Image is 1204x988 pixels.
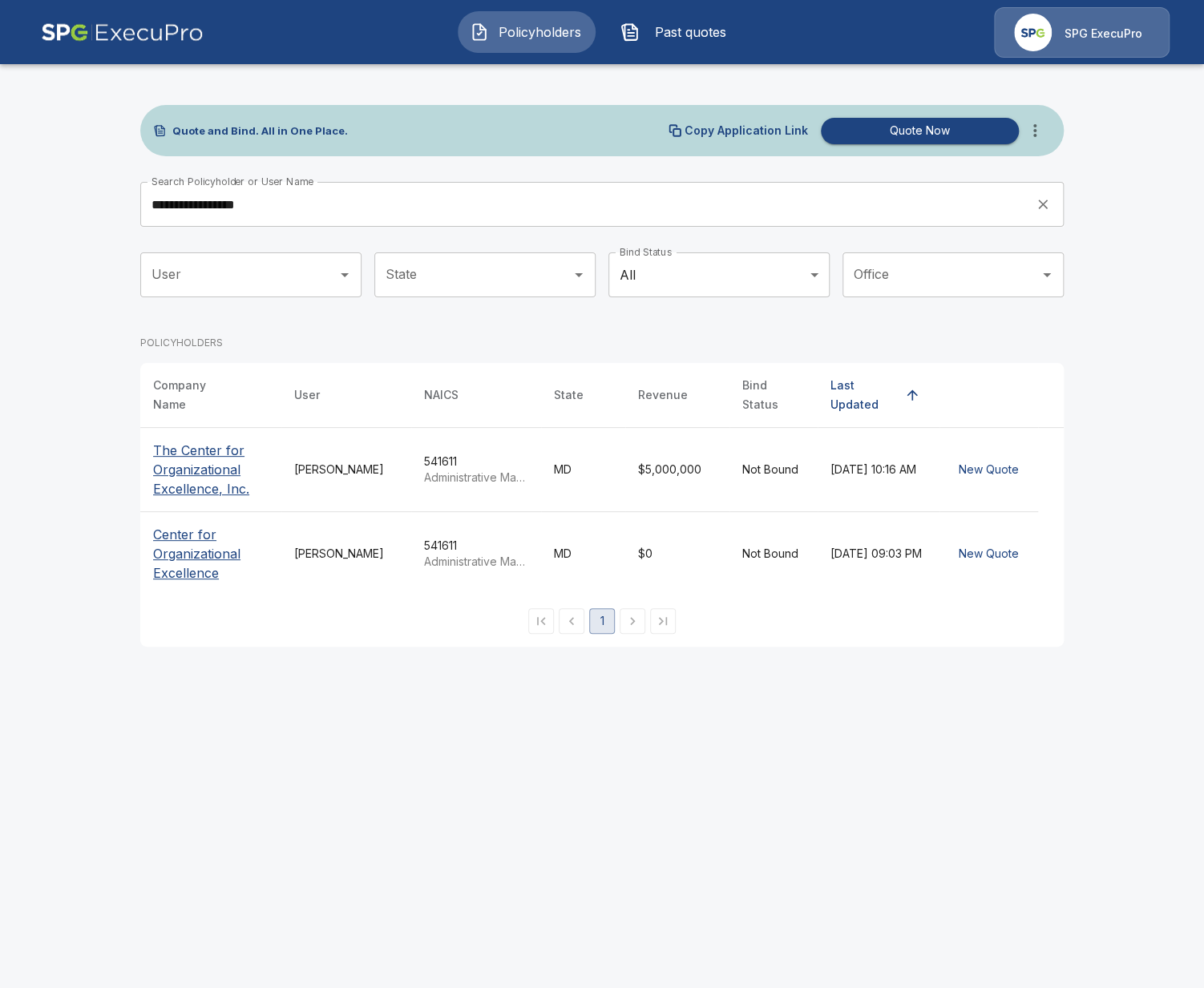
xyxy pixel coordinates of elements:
[625,428,729,512] td: $5,000,000
[589,608,615,634] button: page 1
[1031,192,1055,216] button: clear search
[821,118,1019,144] button: Quote Now
[1014,14,1052,51] img: Agency Icon
[1065,26,1142,42] p: SPG ExecuPro
[470,22,489,42] img: Policyholders Icon
[424,454,528,486] div: 541611
[646,22,734,42] span: Past quotes
[526,608,678,634] nav: pagination navigation
[424,538,528,570] div: 541611
[424,470,528,486] p: Administrative Management and General Management Consulting Services
[140,363,1064,595] table: simple table
[1019,115,1051,147] button: more
[554,385,584,405] div: State
[294,546,398,562] div: [PERSON_NAME]
[424,385,459,405] div: NAICS
[140,336,223,350] p: POLICYHOLDERS
[625,512,729,596] td: $0
[814,118,1019,144] a: Quote Now
[333,264,356,286] button: Open
[729,363,818,428] th: Bind Status
[994,7,1170,58] a: Agency IconSPG ExecuPro
[1036,264,1058,286] button: Open
[620,245,672,259] label: Bind Status
[608,11,746,53] button: Past quotes IconPast quotes
[153,376,240,414] div: Company Name
[729,512,818,596] td: Not Bound
[172,126,348,136] p: Quote and Bind. All in One Place.
[608,252,830,297] div: All
[294,462,398,478] div: [PERSON_NAME]
[458,11,596,53] button: Policyholders IconPolicyholders
[685,125,808,136] p: Copy Application Link
[952,539,1025,569] button: New Quote
[818,428,939,512] td: [DATE] 10:16 AM
[620,22,640,42] img: Past quotes Icon
[638,385,688,405] div: Revenue
[568,264,590,286] button: Open
[729,428,818,512] td: Not Bound
[153,525,269,583] p: Center for Organizational Excellence
[541,428,625,512] td: MD
[830,376,898,414] div: Last Updated
[294,385,320,405] div: User
[818,512,939,596] td: [DATE] 09:03 PM
[41,7,204,58] img: AA Logo
[495,22,584,42] span: Policyholders
[152,175,313,188] label: Search Policyholder or User Name
[952,455,1025,485] button: New Quote
[541,512,625,596] td: MD
[153,441,269,498] p: The Center for Organizational Excellence, Inc.
[424,554,528,570] p: Administrative Management and General Management Consulting Services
